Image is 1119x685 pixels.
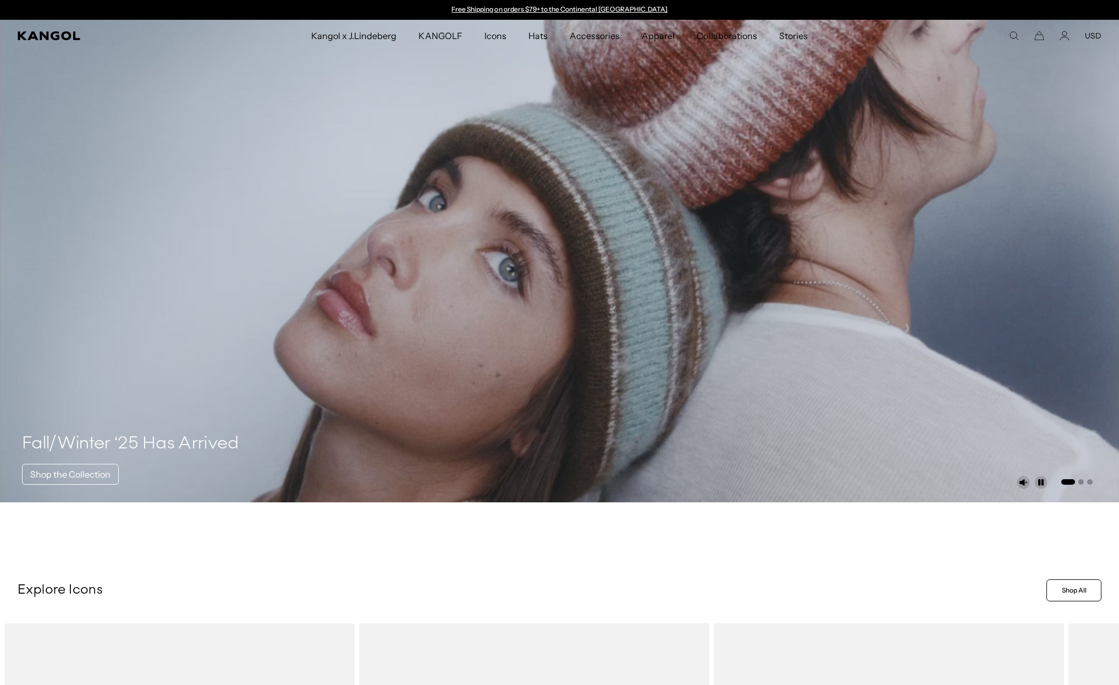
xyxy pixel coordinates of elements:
[779,20,808,52] span: Stories
[642,20,675,52] span: Apparel
[1017,476,1030,489] button: Unmute
[1078,479,1084,485] button: Go to slide 2
[1009,31,1019,41] summary: Search here
[528,20,548,52] span: Hats
[451,5,668,13] a: Free Shipping on orders $79+ to the Continental [GEOGRAPHIC_DATA]
[570,20,620,52] span: Accessories
[447,6,673,14] slideshow-component: Announcement bar
[22,433,239,455] h4: Fall/Winter ‘25 Has Arrived
[407,20,473,52] a: KANGOLF
[1060,477,1093,486] ul: Select a slide to show
[22,464,119,485] a: Shop the Collection
[697,20,757,52] span: Collaborations
[1060,31,1070,41] a: Account
[300,20,408,52] a: Kangol x J.Lindeberg
[473,20,517,52] a: Icons
[18,582,1042,599] p: Explore Icons
[1061,479,1075,485] button: Go to slide 1
[447,6,673,14] div: Announcement
[1085,31,1101,41] button: USD
[418,20,462,52] span: KANGOLF
[517,20,559,52] a: Hats
[18,31,206,40] a: Kangol
[447,6,673,14] div: 1 of 2
[1087,479,1093,485] button: Go to slide 3
[768,20,819,52] a: Stories
[1034,31,1044,41] button: Cart
[559,20,631,52] a: Accessories
[311,20,397,52] span: Kangol x J.Lindeberg
[484,20,506,52] span: Icons
[631,20,686,52] a: Apparel
[1034,476,1048,489] button: Pause
[686,20,768,52] a: Collaborations
[1046,579,1101,601] a: Shop All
